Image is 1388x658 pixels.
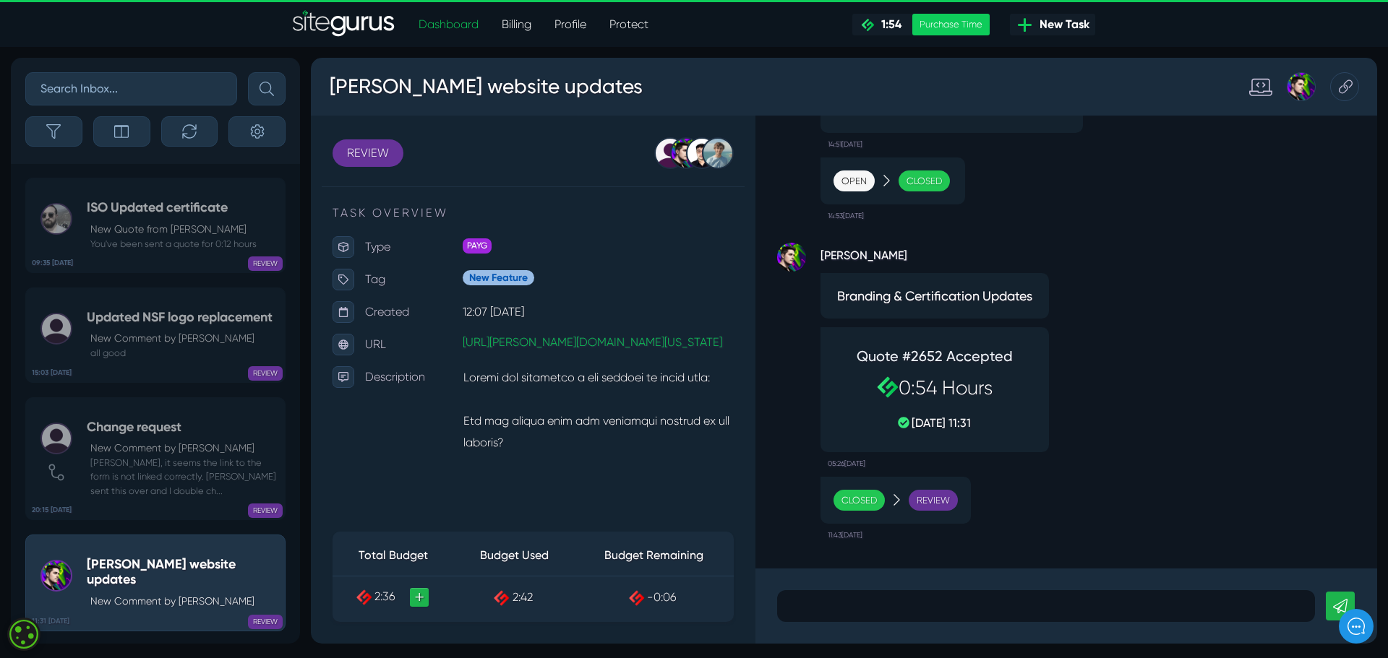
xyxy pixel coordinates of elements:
[54,211,152,233] p: Tag
[1010,14,1095,35] a: New Task
[152,212,223,228] span: New Feature
[93,172,173,183] span: New conversation
[54,308,152,330] p: Description
[25,534,286,631] a: 11:31 [DATE] [PERSON_NAME] website updatesNew Comment by [PERSON_NAME] REVIEW
[875,17,901,31] span: 1:54
[90,441,278,456] p: New Comment by [PERSON_NAME]
[22,114,267,137] h2: How can we help?
[90,222,257,237] p: New Quote from [PERSON_NAME]
[64,532,85,545] span: 2:36
[517,394,554,417] small: 05:26[DATE]
[32,258,73,269] b: 09:35 [DATE]
[18,10,333,48] h3: [PERSON_NAME] website updates
[1339,609,1374,644] iframe: gist-messenger-bubble-iframe
[152,181,181,196] span: PAYG
[490,10,543,39] a: Billing
[248,615,283,629] span: REVIEW
[32,368,72,378] b: 15:03 [DATE]
[517,75,552,98] small: 14:51[DATE]
[517,147,553,170] small: 14:53[DATE]
[152,243,423,265] p: 12:07 [DATE]
[32,616,69,627] b: 11:31 [DATE]
[202,532,222,546] span: 2:42
[22,147,423,164] p: TASK OVERVIEW
[22,88,267,111] h1: Hello [PERSON_NAME]!
[530,290,718,307] h4: Quote #2652 Accepted
[22,163,267,192] button: New conversation
[87,200,257,216] h5: ISO Updated certificate
[336,532,366,546] span: -0:06
[598,432,647,454] div: Review
[195,501,238,512] span: Messages
[32,505,72,516] b: 20:15 [DATE]
[248,503,283,518] span: REVIEW
[87,557,278,588] h5: [PERSON_NAME] website updates
[90,594,278,609] p: New Comment by [PERSON_NAME]
[25,178,286,273] a: 09:35 [DATE] ISO Updated certificateNew Quote from [PERSON_NAME] You've been sent a quote for 0:1...
[523,432,574,454] div: Closed
[1019,14,1048,43] div: Copy this Task URL
[7,618,40,651] div: Cookie consent button
[87,456,278,498] small: [PERSON_NAME], it seems the link to the form is not linked correctly. [PERSON_NAME] sent this ove...
[523,228,725,248] span: Branding & Certification Updates
[248,366,283,381] span: REVIEW
[598,10,660,39] a: Protect
[248,256,283,271] span: REVIEW
[144,477,264,519] th: Budget Used
[263,477,422,519] th: Budget Remaining
[87,237,257,251] small: You've been sent a quote for 0:12 hours
[293,10,395,39] img: Sitegurus Logo
[22,23,106,46] img: Company Logo
[90,331,273,346] p: New Comment by [PERSON_NAME]
[510,185,738,207] strong: [PERSON_NAME]
[543,10,598,39] a: Profile
[54,276,152,298] p: URL
[87,310,273,326] h5: Updated NSF logo replacement
[99,530,118,549] a: +
[22,82,93,109] a: REVIEW
[523,113,564,134] div: Open
[293,10,395,39] a: SiteGurus
[530,319,718,342] h2: 0:54 Hours
[54,243,152,265] p: Created
[87,420,278,436] h5: Change request
[25,397,286,520] a: 20:15 [DATE] Change requestNew Comment by [PERSON_NAME] [PERSON_NAME], it seems the link to the f...
[588,113,639,134] div: Closed
[87,346,273,360] small: all good
[60,501,85,512] span: Home
[152,277,411,291] a: [URL][PERSON_NAME][DOMAIN_NAME][US_STATE]
[961,14,1005,43] div: Josh Carter
[912,14,990,35] div: Purchase Time
[54,178,152,200] p: Type
[22,477,144,519] th: Total Budget
[25,287,286,383] a: 15:03 [DATE] Updated NSF logo replacementNew Comment by [PERSON_NAME] all good REVIEW
[517,466,552,489] small: 11:43[DATE]
[407,10,490,39] a: Dashboard
[25,72,237,105] input: Search Inbox...
[530,357,718,374] p: [DATE] 11:31
[1034,16,1089,33] span: New Task
[924,14,961,43] div: Standard
[852,14,990,35] a: 1:54 Purchase Time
